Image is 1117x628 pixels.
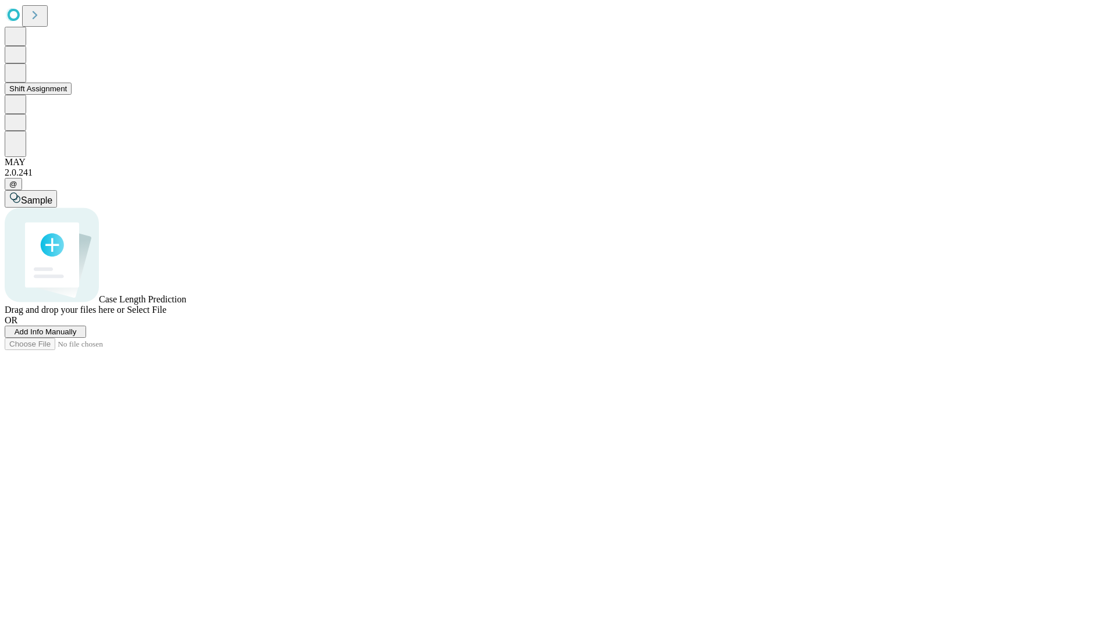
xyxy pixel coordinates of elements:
[99,294,186,304] span: Case Length Prediction
[5,167,1112,178] div: 2.0.241
[5,315,17,325] span: OR
[5,83,72,95] button: Shift Assignment
[5,305,124,315] span: Drag and drop your files here or
[21,195,52,205] span: Sample
[9,180,17,188] span: @
[127,305,166,315] span: Select File
[5,190,57,208] button: Sample
[5,326,86,338] button: Add Info Manually
[15,327,77,336] span: Add Info Manually
[5,157,1112,167] div: MAY
[5,178,22,190] button: @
